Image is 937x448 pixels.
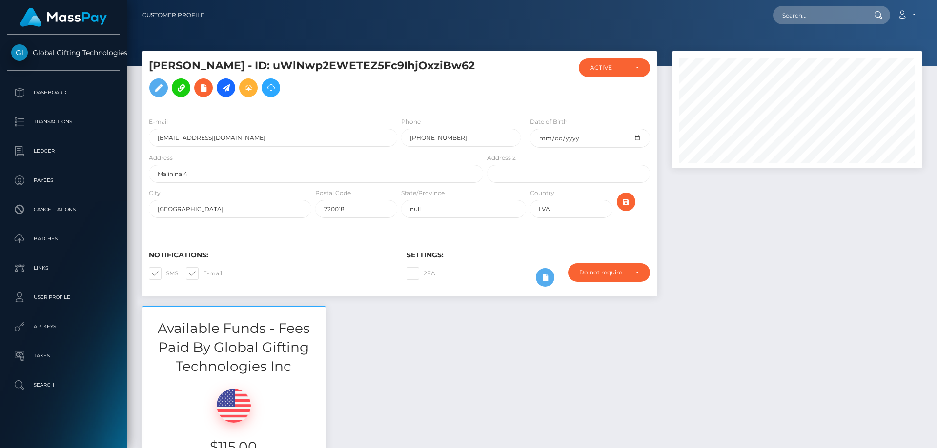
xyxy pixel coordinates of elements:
[7,227,120,251] a: Batches
[579,58,650,77] button: ACTIVE
[149,58,478,102] h5: [PERSON_NAME] - ID: uWlNwp2EWETEZ5Fc9IhjOxziBw62
[149,117,168,126] label: E-mail
[7,110,120,134] a: Transactions
[142,319,326,376] h3: Available Funds - Fees Paid By Global Gifting Technologies Inc
[11,232,116,246] p: Batches
[149,189,161,197] label: City
[7,256,120,280] a: Links
[11,202,116,217] p: Cancellations
[530,189,554,197] label: Country
[407,267,435,280] label: 2FA
[186,267,222,280] label: E-mail
[7,285,120,310] a: User Profile
[401,189,445,197] label: State/Province
[7,139,120,163] a: Ledger
[568,263,650,282] button: Do not require
[11,44,28,61] img: Global Gifting Technologies Inc
[149,154,173,162] label: Address
[7,80,120,105] a: Dashboard
[149,267,178,280] label: SMS
[401,117,421,126] label: Phone
[7,197,120,222] a: Cancellations
[11,144,116,158] p: Ledger
[7,344,120,368] a: Taxes
[142,5,204,25] a: Customer Profile
[11,261,116,275] p: Links
[11,85,116,100] p: Dashboard
[11,290,116,305] p: User Profile
[7,314,120,339] a: API Keys
[11,115,116,129] p: Transactions
[7,168,120,193] a: Payees
[11,173,116,188] p: Payees
[590,64,628,72] div: ACTIVE
[315,189,351,197] label: Postal Code
[773,6,865,24] input: Search...
[579,269,628,276] div: Do not require
[530,117,568,126] label: Date of Birth
[11,378,116,392] p: Search
[217,78,235,97] a: Initiate Payout
[217,389,251,423] img: USD.png
[20,8,107,27] img: MassPay Logo
[7,373,120,397] a: Search
[7,48,120,57] span: Global Gifting Technologies Inc
[407,251,650,259] h6: Settings:
[487,154,516,162] label: Address 2
[11,349,116,363] p: Taxes
[11,319,116,334] p: API Keys
[149,251,392,259] h6: Notifications:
